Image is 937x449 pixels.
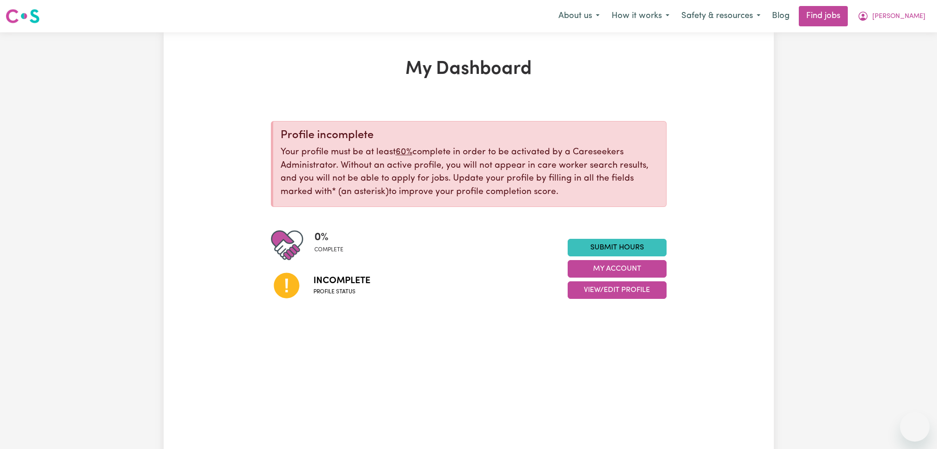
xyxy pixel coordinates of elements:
div: Profile completeness: 0% [314,229,351,261]
a: Careseekers logo [6,6,40,27]
span: [PERSON_NAME] [872,12,925,22]
span: an asterisk [332,188,389,196]
button: My Account [851,6,931,26]
button: About us [552,6,606,26]
span: 0 % [314,229,343,246]
img: Careseekers logo [6,8,40,24]
div: Profile incomplete [281,129,659,142]
button: How it works [606,6,675,26]
a: Submit Hours [568,239,667,256]
span: Incomplete [313,274,370,288]
iframe: Button to launch messaging window [900,412,930,442]
a: Blog [766,6,795,26]
a: Find jobs [799,6,848,26]
button: Safety & resources [675,6,766,26]
button: View/Edit Profile [568,281,667,299]
p: Your profile must be at least complete in order to be activated by a Careseekers Administrator. W... [281,146,659,199]
h1: My Dashboard [271,58,667,80]
span: complete [314,246,343,254]
u: 60% [396,148,412,157]
button: My Account [568,260,667,278]
span: Profile status [313,288,370,296]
